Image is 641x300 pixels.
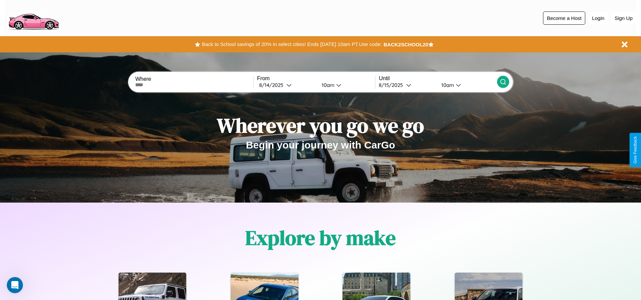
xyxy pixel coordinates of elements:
[436,82,497,89] button: 10am
[259,82,287,88] div: 8 / 14 / 2025
[589,12,608,24] button: Login
[318,82,336,88] div: 10am
[379,75,497,82] label: Until
[7,277,23,293] iframe: Intercom live chat
[611,12,636,24] button: Sign Up
[245,224,396,252] h1: Explore by make
[543,11,585,25] button: Become a Host
[135,76,253,82] label: Where
[316,82,375,89] button: 10am
[200,40,383,49] button: Back to School savings of 20% in select cities! Ends [DATE] 10am PT.Use code:
[257,82,316,89] button: 8/14/2025
[257,75,375,82] label: From
[438,82,456,88] div: 10am
[379,82,406,88] div: 8 / 15 / 2025
[633,136,638,164] div: Give Feedback
[5,3,62,31] img: logo
[384,42,428,47] b: BACK2SCHOOL20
